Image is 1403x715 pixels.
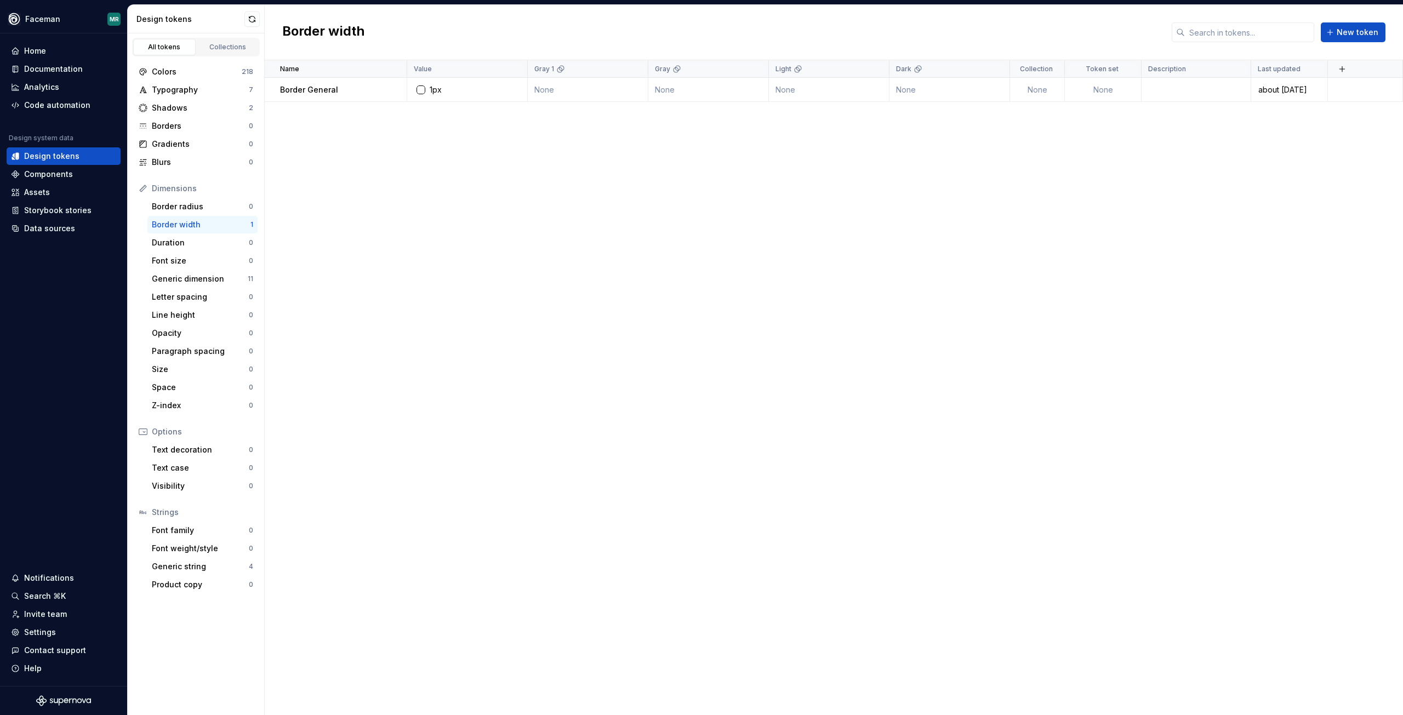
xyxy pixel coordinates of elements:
button: Search ⌘K [7,587,121,605]
div: 218 [242,67,253,76]
div: 0 [249,445,253,454]
div: Text decoration [152,444,249,455]
div: 0 [249,544,253,553]
div: Space [152,382,249,393]
a: Font family0 [147,522,258,539]
div: 0 [249,526,253,535]
a: Font size0 [147,252,258,270]
div: Design tokens [24,151,79,162]
button: Contact support [7,642,121,659]
div: Duration [152,237,249,248]
td: None [889,78,1010,102]
button: Notifications [7,569,121,587]
div: 0 [249,293,253,301]
p: Gray [655,65,670,73]
a: Shadows2 [134,99,258,117]
div: 0 [249,311,253,319]
input: Search in tokens... [1185,22,1314,42]
p: Description [1148,65,1186,73]
td: None [1010,78,1065,102]
div: Shadows [152,102,249,113]
a: Size0 [147,361,258,378]
td: None [528,78,648,102]
div: Components [24,169,73,180]
div: Home [24,45,46,56]
a: Paragraph spacing0 [147,342,258,360]
div: 0 [249,158,253,167]
a: Storybook stories [7,202,121,219]
div: 0 [249,383,253,392]
div: Design tokens [136,14,244,25]
a: Text decoration0 [147,441,258,459]
div: All tokens [137,43,192,52]
a: Line height0 [147,306,258,324]
div: 0 [249,580,253,589]
div: Gradients [152,139,249,150]
a: Home [7,42,121,60]
div: Opacity [152,328,249,339]
a: Design tokens [7,147,121,165]
td: None [648,78,769,102]
div: 4 [249,562,253,571]
div: Text case [152,462,249,473]
p: Light [775,65,791,73]
div: Generic string [152,561,249,572]
div: Help [24,663,42,674]
div: Dimensions [152,183,253,194]
div: Data sources [24,223,75,234]
div: Design system data [9,134,73,142]
div: Font weight/style [152,543,249,554]
div: 0 [249,365,253,374]
p: Gray 1 [534,65,554,73]
p: Last updated [1258,65,1301,73]
div: Search ⌘K [24,591,66,602]
a: Blurs0 [134,153,258,171]
div: Blurs [152,157,249,168]
img: 87d06435-c97f-426c-aa5d-5eb8acd3d8b3.png [8,13,21,26]
p: Dark [896,65,911,73]
button: New token [1321,22,1385,42]
a: Typography7 [134,81,258,99]
div: Generic dimension [152,273,248,284]
div: Border width [152,219,250,230]
div: Size [152,364,249,375]
div: Assets [24,187,50,198]
p: Border General [280,84,338,95]
a: Code automation [7,96,121,114]
a: Gradients0 [134,135,258,153]
div: 0 [249,329,253,338]
div: MR [110,15,119,24]
p: Collection [1020,65,1053,73]
div: 0 [249,256,253,265]
div: 1 [250,220,253,229]
div: Line height [152,310,249,321]
a: Assets [7,184,121,201]
a: Letter spacing0 [147,288,258,306]
div: 11 [248,274,253,283]
a: Border width1 [147,216,258,233]
button: FacemanMR [2,7,125,31]
div: Font size [152,255,249,266]
div: Visibility [152,481,249,491]
div: Strings [152,507,253,518]
h2: Border width [282,22,365,42]
p: Value [414,65,432,73]
a: Colors218 [134,63,258,81]
div: Collections [201,43,255,52]
div: Notifications [24,573,74,584]
a: Documentation [7,60,121,78]
a: Z-index0 [147,397,258,414]
a: Visibility0 [147,477,258,495]
div: Font family [152,525,249,536]
div: 0 [249,202,253,211]
div: 0 [249,401,253,410]
div: Analytics [24,82,59,93]
a: Font weight/style0 [147,540,258,557]
div: Documentation [24,64,83,75]
span: New token [1337,27,1378,38]
div: Typography [152,84,249,95]
div: Settings [24,627,56,638]
div: Code automation [24,100,90,111]
div: 7 [249,85,253,94]
a: Space0 [147,379,258,396]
